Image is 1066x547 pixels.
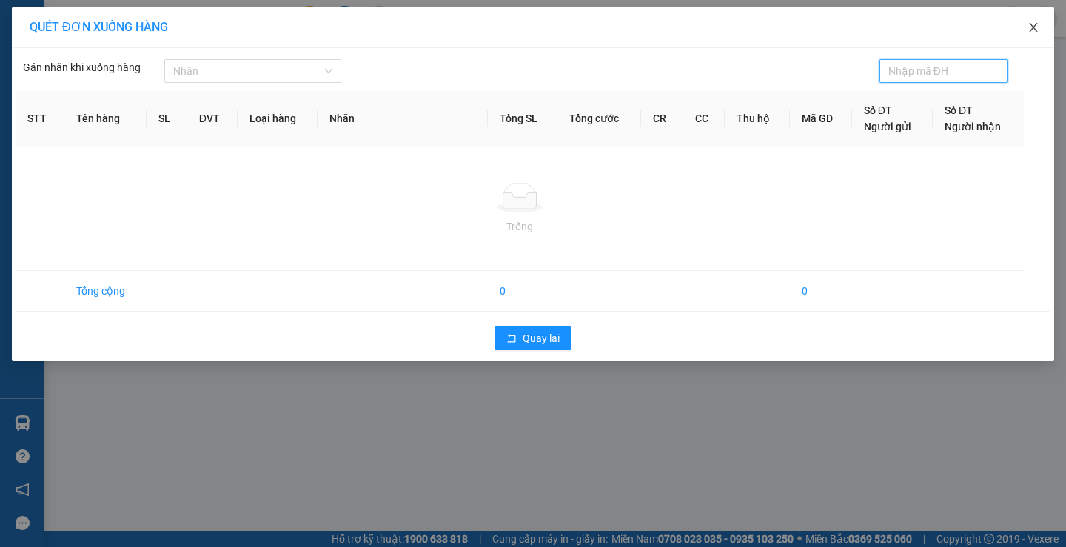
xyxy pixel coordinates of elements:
[888,63,988,79] input: Nhập mã ĐH
[864,104,892,116] span: Số ĐT
[318,90,488,147] th: Nhãn
[557,90,640,147] th: Tổng cước
[683,90,725,147] th: CC
[945,104,973,116] span: Số ĐT
[945,121,1001,132] span: Người nhận
[495,326,571,350] button: rollbackQuay lại
[488,271,557,312] td: 0
[523,330,560,346] span: Quay lại
[790,271,852,312] td: 0
[1013,7,1054,49] button: Close
[27,218,1012,235] div: Trống
[147,90,187,147] th: SL
[864,121,911,132] span: Người gửi
[506,333,517,345] span: rollback
[790,90,852,147] th: Mã GD
[725,90,789,147] th: Thu hộ
[64,90,147,147] th: Tên hàng
[23,59,164,83] div: Gán nhãn khi xuống hàng
[238,90,318,147] th: Loại hàng
[1028,21,1039,33] span: close
[30,20,168,34] span: QUÉT ĐƠN XUỐNG HÀNG
[187,90,238,147] th: ĐVT
[488,90,557,147] th: Tổng SL
[16,90,64,147] th: STT
[641,90,683,147] th: CR
[64,271,147,312] td: Tổng cộng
